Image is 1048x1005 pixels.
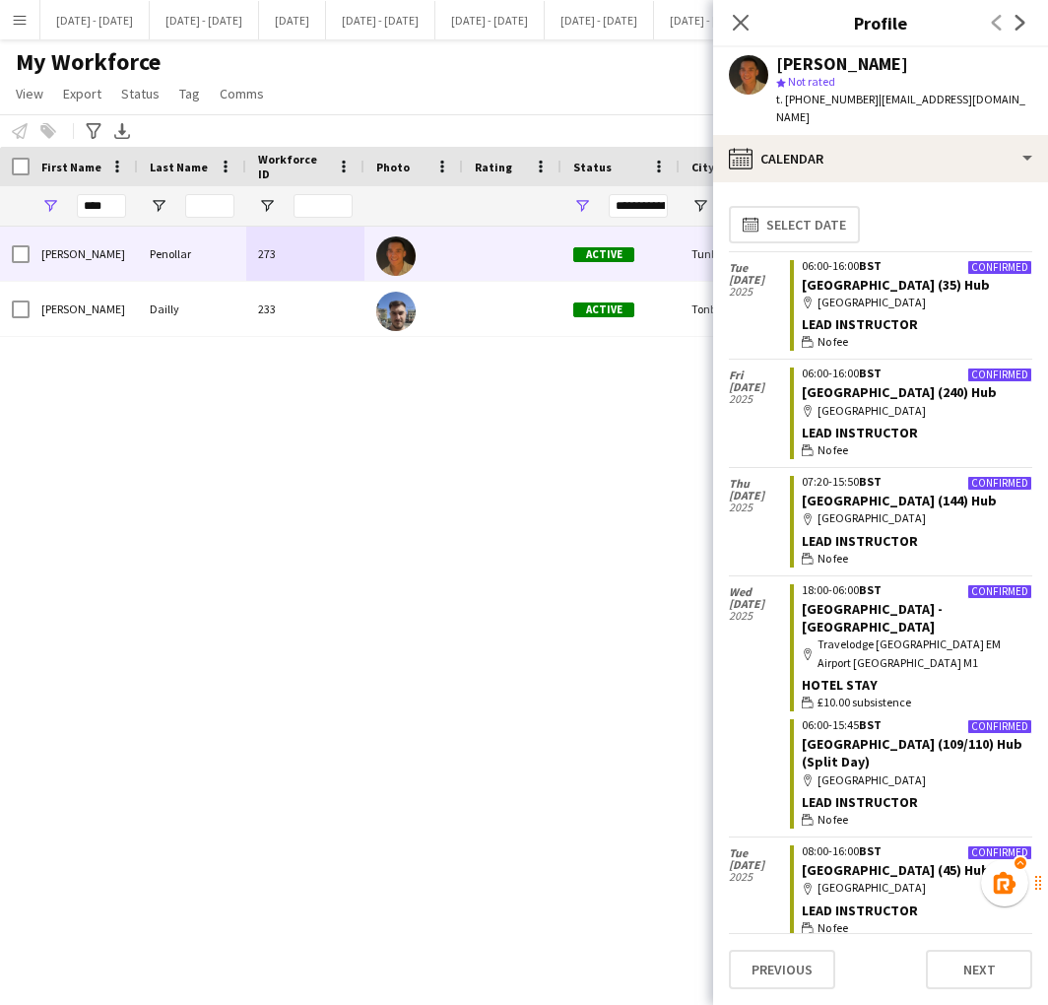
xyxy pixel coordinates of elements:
span: No fee [818,919,848,937]
button: [DATE] - [DATE] [150,1,259,39]
span: BST [859,366,882,380]
span: 2025 [729,871,790,883]
button: [DATE] - [DATE] [326,1,435,39]
div: Calendar [713,135,1048,182]
div: [PERSON_NAME] [30,227,138,281]
span: 2025 [729,393,790,405]
button: [DATE] - [DATE] [40,1,150,39]
a: Export [55,81,109,106]
div: 06:00-16:00 [802,260,1032,272]
span: [DATE] [729,274,790,286]
app-action-btn: Export XLSX [110,119,134,143]
a: [GEOGRAPHIC_DATA] (35) Hub [802,276,990,294]
div: 08:00-16:00 [802,845,1032,857]
span: | [EMAIL_ADDRESS][DOMAIN_NAME] [776,92,1025,124]
span: Fri [729,369,790,381]
span: [DATE] [729,598,790,610]
button: [DATE] - [DATE] [545,1,654,39]
button: [DATE] [259,1,326,39]
div: Tonbridge [680,282,798,336]
app-action-btn: Advanced filters [82,119,105,143]
h3: Profile [713,10,1048,35]
span: Not rated [788,74,835,89]
a: [GEOGRAPHIC_DATA] - [GEOGRAPHIC_DATA] [802,600,943,636]
div: [PERSON_NAME] [30,282,138,336]
div: Penollar [138,227,246,281]
span: View [16,85,43,102]
span: Thu [729,478,790,490]
div: Confirmed [967,584,1032,599]
span: Rating [475,160,512,174]
button: Open Filter Menu [691,197,709,215]
span: Tue [729,262,790,274]
div: Confirmed [967,719,1032,734]
div: Lead Instructor [802,315,1032,333]
div: Lead Instructor [802,424,1032,441]
button: Previous [729,950,835,989]
a: [GEOGRAPHIC_DATA] (45) Hub [802,861,990,879]
span: Status [573,160,612,174]
a: [GEOGRAPHIC_DATA] (109/110) Hub (Split Day) [802,735,1022,770]
span: BST [859,717,882,732]
div: Confirmed [967,845,1032,860]
span: Active [573,247,634,262]
span: Last Name [150,160,208,174]
span: £10.00 subsistence [818,694,911,711]
div: [GEOGRAPHIC_DATA] [802,771,1032,789]
span: BST [859,474,882,489]
div: Dailly [138,282,246,336]
span: Export [63,85,101,102]
div: 233 [246,282,364,336]
span: Workforce ID [258,152,329,181]
a: Tag [171,81,208,106]
span: t. [PHONE_NUMBER] [776,92,879,106]
div: Confirmed [967,260,1032,275]
div: Lead Instructor [802,793,1032,811]
button: Open Filter Menu [41,197,59,215]
span: No fee [818,333,848,351]
a: Status [113,81,167,106]
a: View [8,81,51,106]
span: Comms [220,85,264,102]
button: Select date [729,206,860,243]
div: [GEOGRAPHIC_DATA] [802,509,1032,527]
div: Lead Instructor [802,902,1032,919]
div: [GEOGRAPHIC_DATA] [802,879,1032,897]
div: Tunbridge [PERSON_NAME] [680,227,798,281]
div: Travelodge [GEOGRAPHIC_DATA] EM Airport [GEOGRAPHIC_DATA] M1 [802,636,1032,671]
span: Wed [729,586,790,598]
span: BST [859,582,882,597]
span: No fee [818,550,848,568]
span: No fee [818,811,848,829]
button: Next [926,950,1032,989]
span: BST [859,258,882,273]
span: [DATE] [729,381,790,393]
div: 273 [246,227,364,281]
span: [DATE] [729,859,790,871]
a: Comms [212,81,272,106]
span: Tue [729,847,790,859]
img: Matthew Penollar [376,236,416,276]
div: 18:00-06:00 [802,584,1032,596]
span: 2025 [729,610,790,622]
div: Confirmed [967,476,1032,491]
span: First Name [41,160,101,174]
span: Status [121,85,160,102]
div: [GEOGRAPHIC_DATA] [802,402,1032,420]
span: Photo [376,160,410,174]
input: Last Name Filter Input [185,194,234,218]
button: Open Filter Menu [573,197,591,215]
a: [GEOGRAPHIC_DATA] (144) Hub [802,492,997,509]
button: Open Filter Menu [258,197,276,215]
button: Open Filter Menu [150,197,167,215]
div: Confirmed [967,368,1032,382]
div: Lead Instructor [802,532,1032,550]
span: 2025 [729,502,790,513]
div: 06:00-15:45 [802,719,1032,731]
input: Workforce ID Filter Input [294,194,353,218]
span: BST [859,843,882,858]
span: [DATE] [729,490,790,502]
span: My Workforce [16,47,161,77]
div: [PERSON_NAME] [776,55,908,73]
input: First Name Filter Input [77,194,126,218]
